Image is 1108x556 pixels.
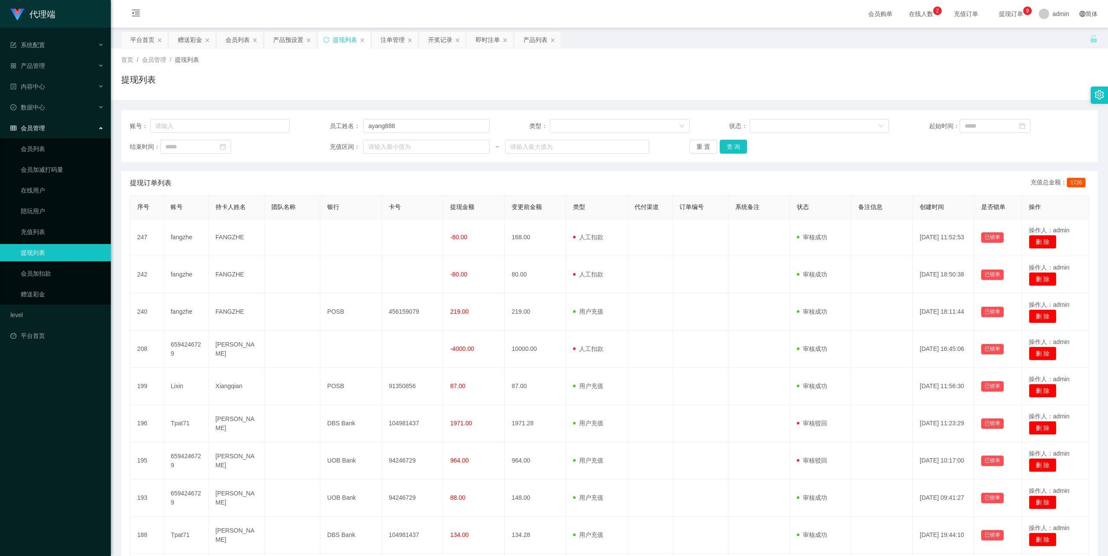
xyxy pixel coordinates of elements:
i: 图标: calendar [1019,123,1025,129]
span: 用户充值 [573,382,603,389]
span: 类型： [529,122,550,131]
button: 删 除 [1029,384,1056,398]
span: 备注信息 [858,203,883,210]
span: 审核成功 [797,308,827,315]
span: 操作人：admin [1029,301,1069,308]
i: 图标: sync [323,37,329,43]
td: [DATE] 18:50:38 [913,256,974,293]
sup: 2 [933,6,942,15]
a: 代理端 [10,10,55,17]
td: 87.00 [505,368,566,405]
span: 用户充值 [573,420,603,427]
td: 456159079 [382,293,443,331]
input: 请输入最大值为 [505,140,649,154]
button: 删 除 [1029,458,1056,472]
td: FANGZHE [209,293,264,331]
td: [PERSON_NAME] [209,442,264,479]
span: 会员管理 [142,56,166,63]
i: 图标: close [550,38,555,43]
td: Lixin [164,368,208,405]
td: DBS Bank [320,405,382,442]
td: 104981437 [382,405,443,442]
span: 银行 [327,203,339,210]
span: 持卡人姓名 [216,203,246,210]
span: 充值订单 [950,11,982,17]
td: 94246729 [382,442,443,479]
span: 状态： [729,122,750,131]
a: 在线用户 [21,182,104,199]
td: Tpat71 [164,405,208,442]
td: [PERSON_NAME] [209,405,264,442]
a: 赠送彩金 [21,286,104,303]
span: 订单编号 [680,203,704,210]
span: 操作人：admin [1029,413,1069,420]
span: 卡号 [389,203,401,210]
div: 提现列表 [333,32,357,48]
span: 账号 [171,203,183,210]
button: 查 询 [720,140,747,154]
i: 图标: down [679,123,684,129]
img: logo.9652507e.png [10,9,24,21]
span: 提现列表 [175,56,199,63]
div: 赠送彩金 [178,32,202,48]
i: 图标: close [205,38,210,43]
i: 图标: close [502,38,508,43]
button: 已锁单 [981,493,1004,503]
span: 操作人：admin [1029,487,1069,494]
td: 964.00 [505,442,566,479]
sup: 9 [1023,6,1032,15]
button: 删 除 [1029,347,1056,360]
button: 重 置 [689,140,717,154]
button: 删 除 [1029,235,1056,249]
div: 开奖记录 [428,32,452,48]
button: 删 除 [1029,495,1056,509]
span: 数据中心 [10,104,45,111]
span: 状态 [797,203,809,210]
div: 产品预设置 [273,32,303,48]
span: 人工扣款 [573,271,603,278]
td: [DATE] 19:44:10 [913,517,974,554]
td: Xiangqian [209,368,264,405]
i: 图标: check-circle-o [10,104,16,110]
span: 提现订单列表 [130,178,171,188]
td: 240 [130,293,164,331]
i: 图标: form [10,42,16,48]
td: [PERSON_NAME] [209,331,264,368]
span: 起始时间： [929,122,960,131]
td: 134.28 [505,517,566,554]
td: [DATE] 11:56:30 [913,368,974,405]
td: [DATE] 18:11:44 [913,293,974,331]
td: POSB [320,293,382,331]
td: [DATE] 16:45:06 [913,331,974,368]
td: 148.00 [505,479,566,517]
span: 是否锁单 [981,203,1005,210]
p: 2 [936,6,939,15]
td: 242 [130,256,164,293]
td: 80.00 [505,256,566,293]
td: UOB Bank [320,479,382,517]
i: 图标: profile [10,84,16,90]
span: -80.00 [450,271,467,278]
span: 提现订单 [995,11,1027,17]
span: 1726 [1067,178,1085,187]
td: [DATE] 09:41:27 [913,479,974,517]
span: 在线人数 [905,11,937,17]
span: 团队名称 [271,203,296,210]
button: 已锁单 [981,307,1004,317]
span: ~ [490,142,505,151]
span: 操作人：admin [1029,450,1069,457]
td: [DATE] 10:17:00 [913,442,974,479]
a: 图标: dashboard平台首页 [10,327,104,344]
span: 审核成功 [797,494,827,501]
span: 审核驳回 [797,457,827,464]
i: 图标: unlock [1090,35,1098,43]
td: 196 [130,405,164,442]
span: 审核成功 [797,345,827,352]
span: 88.00 [450,494,465,501]
td: 208 [130,331,164,368]
span: 产品管理 [10,62,45,69]
div: 会员列表 [225,32,250,48]
i: 图标: global [1079,11,1085,17]
button: 已锁单 [981,530,1004,540]
span: -4000.00 [450,345,474,352]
